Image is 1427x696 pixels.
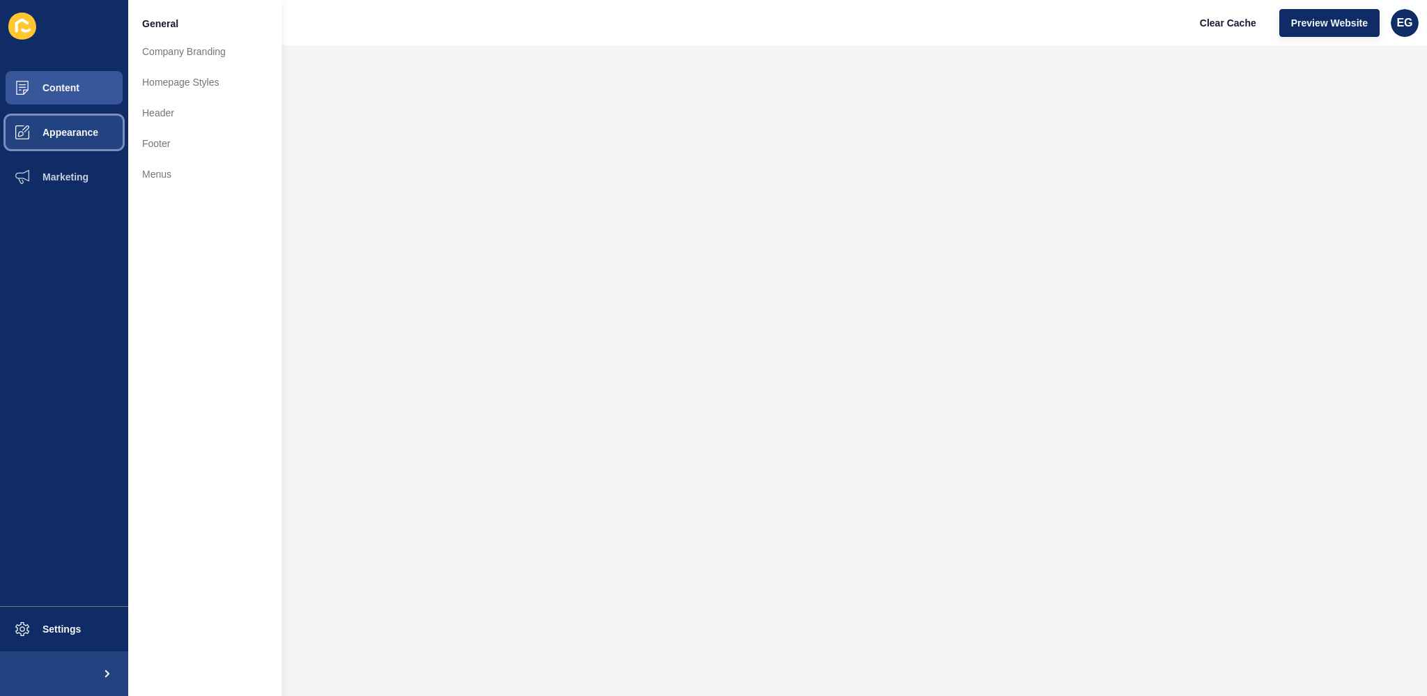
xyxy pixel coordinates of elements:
span: Preview Website [1291,16,1368,30]
a: Homepage Styles [128,67,281,98]
span: General [142,17,178,31]
button: Clear Cache [1188,9,1268,37]
a: Company Branding [128,36,281,67]
a: Footer [128,128,281,159]
a: Menus [128,159,281,190]
span: EG [1396,16,1412,30]
a: Header [128,98,281,128]
span: Clear Cache [1200,16,1256,30]
button: Preview Website [1279,9,1380,37]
